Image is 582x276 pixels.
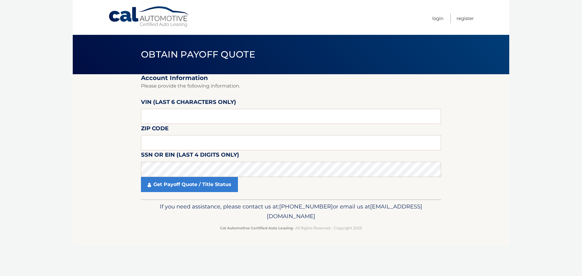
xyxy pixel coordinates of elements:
span: Obtain Payoff Quote [141,49,255,60]
label: SSN or EIN (last 4 digits only) [141,150,239,161]
label: Zip Code [141,124,169,135]
a: Login [432,13,443,23]
p: If you need assistance, please contact us at: or email us at [145,202,437,221]
label: VIN (last 6 characters only) [141,98,236,109]
p: Please provide the following information. [141,82,441,90]
a: Get Payoff Quote / Title Status [141,177,238,192]
p: - All Rights Reserved - Copyright 2025 [145,225,437,231]
a: Register [457,13,474,23]
a: Cal Automotive [108,6,190,28]
h2: Account Information [141,74,441,82]
strong: Cal Automotive Certified Auto Leasing [220,226,293,230]
span: [PHONE_NUMBER] [279,203,333,210]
